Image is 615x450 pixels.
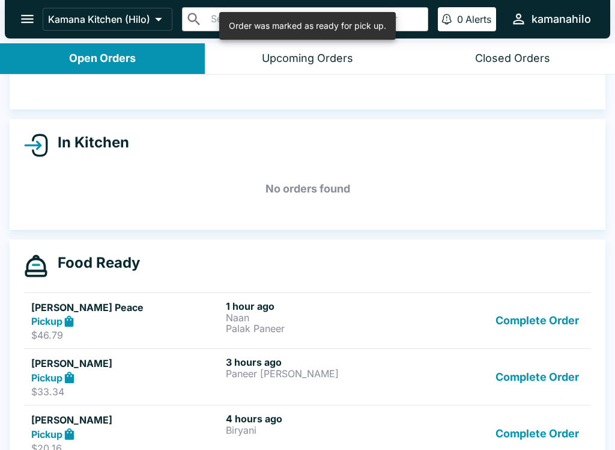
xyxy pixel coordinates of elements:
h5: [PERSON_NAME] [31,413,221,427]
strong: Pickup [31,372,62,384]
input: Search orders by name or phone number [207,11,423,28]
p: Paneer [PERSON_NAME] [226,368,416,379]
h6: 4 hours ago [226,413,416,425]
strong: Pickup [31,428,62,440]
button: Complete Order [491,300,584,342]
button: Kamana Kitchen (Hilo) [43,8,172,31]
p: $46.79 [31,329,221,341]
h6: 3 hours ago [226,356,416,368]
h5: No orders found [24,167,591,211]
p: 0 [457,13,463,25]
strong: Pickup [31,315,62,327]
a: [PERSON_NAME] PeacePickup$46.791 hour agoNaanPalak PaneerComplete Order [24,292,591,349]
div: Open Orders [69,52,136,66]
p: Biryani [226,425,416,436]
h5: [PERSON_NAME] [31,356,221,371]
h6: 1 hour ago [226,300,416,312]
h5: [PERSON_NAME] Peace [31,300,221,315]
p: Kamana Kitchen (Hilo) [48,13,150,25]
h4: Food Ready [48,254,140,272]
p: $33.34 [31,386,221,398]
p: Palak Paneer [226,323,416,334]
button: Complete Order [491,356,584,398]
a: [PERSON_NAME]Pickup$33.343 hours agoPaneer [PERSON_NAME]Complete Order [24,348,591,405]
div: Closed Orders [475,52,550,66]
p: Alerts [465,13,491,25]
div: kamanahilo [532,12,591,26]
p: Naan [226,312,416,323]
div: Upcoming Orders [262,52,353,66]
h4: In Kitchen [48,134,129,152]
div: Order was marked as ready for pick up. [229,16,386,36]
button: open drawer [12,4,43,34]
button: kamanahilo [506,6,596,32]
